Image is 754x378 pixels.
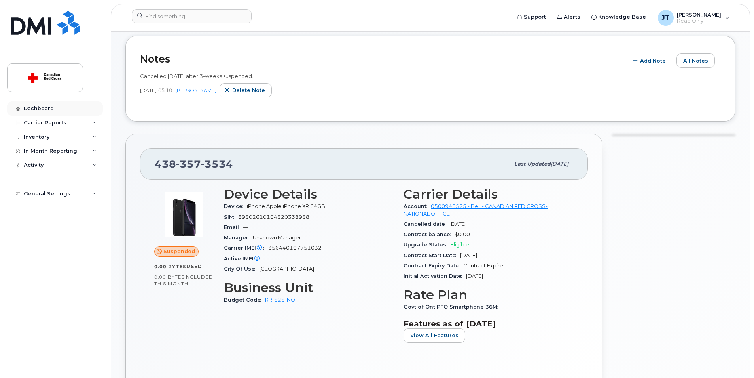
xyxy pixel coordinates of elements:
span: Manager [224,235,253,241]
span: Budget Code [224,297,265,303]
input: Find something... [132,9,252,23]
span: View All Features [410,332,458,339]
span: [DATE] [460,252,477,258]
span: Contract balance [404,231,455,237]
div: James Teng [652,10,735,26]
button: Delete note [220,83,272,97]
span: Cancelled date [404,221,449,227]
h3: Carrier Details [404,187,574,201]
button: All Notes [676,53,715,68]
span: Active IMEI [224,256,266,262]
span: City Of Use [224,266,259,272]
h2: Notes [140,53,623,65]
span: Last updated [514,161,551,167]
a: 0500945525 - Bell - CANADIAN RED CROSS- NATIONAL OFFICE [404,203,548,216]
span: Delete note [232,86,265,94]
span: 05:10 [158,87,172,94]
h3: Device Details [224,187,394,201]
span: Knowledge Base [598,13,646,21]
span: Eligible [451,242,469,248]
span: 89302610104320338938 [238,214,309,220]
a: [PERSON_NAME] [175,87,216,93]
span: Cancelled [DATE] after 3-weeks suspended. [140,73,253,79]
span: iPhone Apple iPhone XR 64GB [247,203,325,209]
span: JT [661,13,670,23]
h3: Business Unit [224,281,394,295]
span: used [186,263,202,269]
span: Account [404,203,431,209]
a: RR-525-NO [265,297,295,303]
span: 0.00 Bytes [154,264,186,269]
span: Alerts [564,13,580,21]
img: image20231002-3703462-1qb80zy.jpeg [161,191,208,239]
span: Initial Activation Date [404,273,466,279]
span: Suspended [163,248,195,255]
span: — [243,224,248,230]
span: SIM [224,214,238,220]
button: View All Features [404,328,465,343]
h3: Rate Plan [404,288,574,302]
a: Support [512,9,551,25]
span: All Notes [683,57,708,65]
span: $0.00 [455,231,470,237]
button: Add Note [627,53,673,68]
span: Add Note [640,57,666,65]
span: [DATE] [551,161,568,167]
span: [GEOGRAPHIC_DATA] [259,266,314,272]
span: 438 [155,158,233,170]
span: [PERSON_NAME] [677,11,721,18]
h3: Features as of [DATE] [404,319,574,328]
span: — [266,256,271,262]
a: Alerts [551,9,586,25]
span: Device [224,203,247,209]
span: 0.00 Bytes [154,274,184,280]
span: 357 [176,158,201,170]
span: Contract Expiry Date [404,263,463,269]
span: 356440107751032 [268,245,322,251]
span: Carrier IMEI [224,245,268,251]
span: Contract Start Date [404,252,460,258]
span: 3534 [201,158,233,170]
span: Upgrade Status [404,242,451,248]
span: [DATE] [466,273,483,279]
span: Email [224,224,243,230]
span: [DATE] [140,87,157,94]
span: Govt of Ont PFO Smartphone 36M [404,304,502,310]
span: [DATE] [449,221,466,227]
a: Knowledge Base [586,9,652,25]
span: Read Only [677,18,721,24]
span: Unknown Manager [253,235,301,241]
span: Support [524,13,546,21]
span: Contract Expired [463,263,507,269]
